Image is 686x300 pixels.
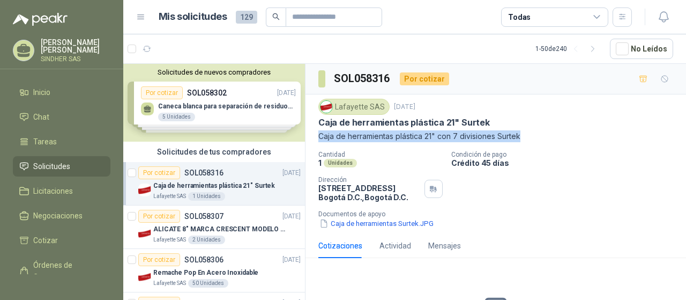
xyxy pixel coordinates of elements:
[159,9,227,25] h1: Mis solicitudes
[13,255,110,287] a: Órdenes de Compra
[33,86,50,98] span: Inicio
[33,136,57,148] span: Tareas
[318,151,443,158] p: Cantidad
[236,11,257,24] span: 129
[138,227,151,240] img: Company Logo
[13,181,110,201] a: Licitaciones
[318,117,490,128] p: Caja de herramientas plástica 21" Surtek
[138,210,180,223] div: Por cotizar
[123,64,305,142] div: Solicitudes de nuevos compradoresPor cotizarSOL058302[DATE] Caneca blanca para separación de resi...
[123,162,305,206] a: Por cotizarSOL058316[DATE] Company LogoCaja de herramientas plástica 21" SurtekLafayette SAS1 Uni...
[451,158,682,167] p: Crédito 45 días
[318,240,362,252] div: Cotizaciones
[320,101,332,113] img: Company Logo
[451,151,682,158] p: Condición de pago
[318,99,390,115] div: Lafayette SAS
[13,230,110,251] a: Cotizar
[379,240,411,252] div: Actividad
[334,70,391,87] h3: SOL058316
[184,213,223,220] p: SOL058307
[153,181,275,191] p: Caja de herramientas plástica 21" Surtek
[272,13,280,20] span: search
[33,235,58,246] span: Cotizar
[318,210,682,218] p: Documentos de apoyo
[138,253,180,266] div: Por cotizar
[324,159,357,167] div: Unidades
[13,82,110,103] a: Inicio
[138,184,151,196] img: Company Logo
[394,102,415,112] p: [DATE]
[13,13,68,26] img: Logo peakr
[318,130,673,142] p: Caja de herramientas plástica 21" con 7 divisiones Surtek
[153,279,186,288] p: Lafayette SAS
[41,39,110,54] p: [PERSON_NAME] [PERSON_NAME]
[33,185,73,197] span: Licitaciones
[153,236,186,244] p: Lafayette SAS
[33,111,49,123] span: Chat
[153,268,258,278] p: Remache Pop En Acero Inoxidable
[282,211,301,222] p: [DATE]
[138,270,151,283] img: Company Logo
[153,224,287,235] p: ALICATE 8" MARCA CRESCENT MODELO 38008tv
[428,240,461,252] div: Mensajes
[610,39,673,59] button: No Leídos
[33,259,100,283] span: Órdenes de Compra
[535,40,601,57] div: 1 - 50 de 240
[318,184,420,202] p: [STREET_ADDRESS] Bogotá D.C. , Bogotá D.C.
[282,255,301,265] p: [DATE]
[128,68,301,76] button: Solicitudes de nuevos compradores
[318,158,322,167] p: 1
[13,156,110,177] a: Solicitudes
[41,56,110,62] p: SINDHER SAS
[153,192,186,201] p: Lafayette SAS
[318,176,420,184] p: Dirección
[282,168,301,178] p: [DATE]
[33,160,70,172] span: Solicitudes
[318,218,435,229] button: Caja de herramientas Surtek.JPG
[188,279,228,288] div: 50 Unidades
[184,256,223,264] p: SOL058306
[13,131,110,152] a: Tareas
[123,142,305,162] div: Solicitudes de tus compradores
[508,11,531,23] div: Todas
[123,249,305,292] a: Por cotizarSOL058306[DATE] Company LogoRemache Pop En Acero InoxidableLafayette SAS50 Unidades
[188,236,225,244] div: 2 Unidades
[13,107,110,127] a: Chat
[184,169,223,177] p: SOL058316
[33,210,83,222] span: Negociaciones
[123,206,305,249] a: Por cotizarSOL058307[DATE] Company LogoALICATE 8" MARCA CRESCENT MODELO 38008tvLafayette SAS2 Uni...
[188,192,225,201] div: 1 Unidades
[138,166,180,179] div: Por cotizar
[13,206,110,226] a: Negociaciones
[400,72,449,85] div: Por cotizar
